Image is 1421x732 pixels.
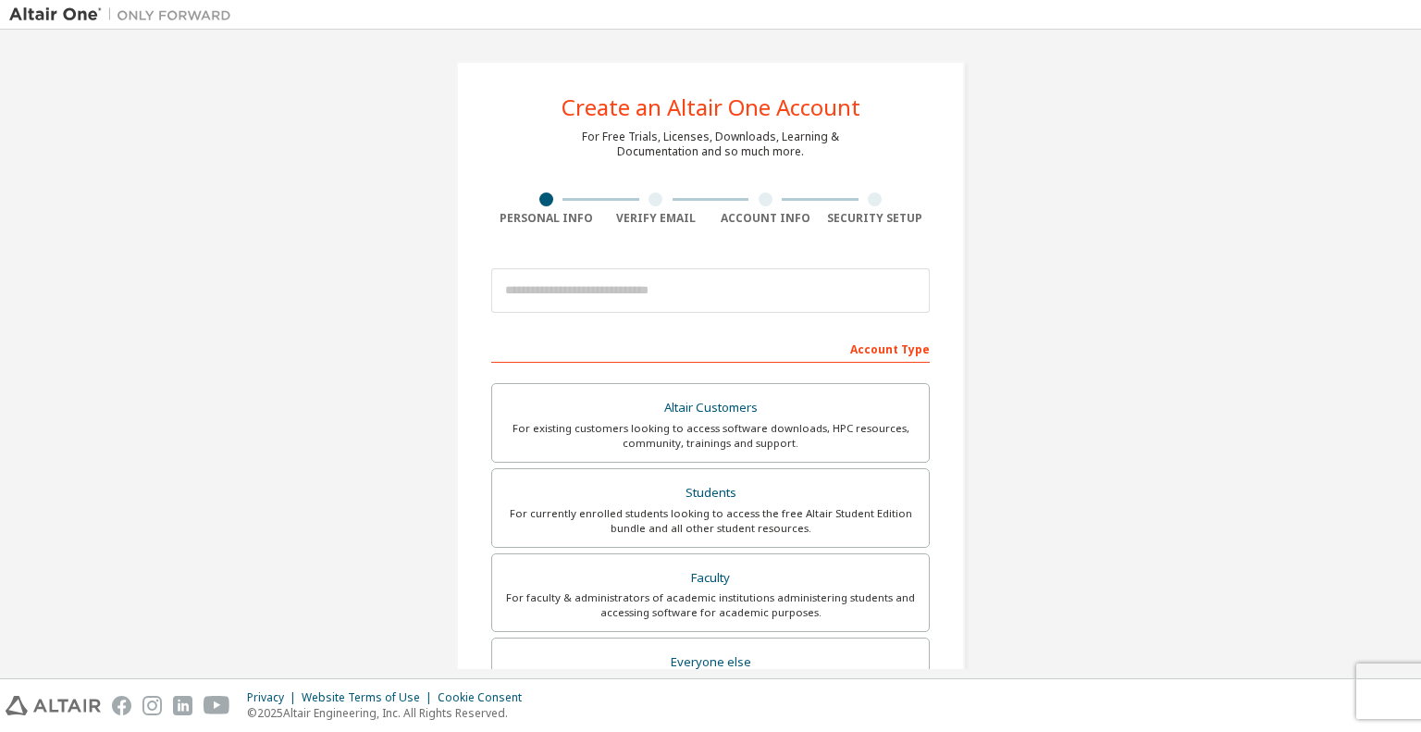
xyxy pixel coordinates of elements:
img: Altair One [9,6,241,24]
div: Account Info [710,211,821,226]
img: linkedin.svg [173,696,192,715]
img: facebook.svg [112,696,131,715]
div: For currently enrolled students looking to access the free Altair Student Edition bundle and all ... [503,506,918,536]
div: Faculty [503,565,918,591]
div: Create an Altair One Account [562,96,860,118]
div: Verify Email [601,211,711,226]
div: For faculty & administrators of academic institutions administering students and accessing softwa... [503,590,918,620]
div: Security Setup [821,211,931,226]
p: © 2025 Altair Engineering, Inc. All Rights Reserved. [247,705,533,721]
img: youtube.svg [204,696,230,715]
div: Altair Customers [503,395,918,421]
div: Everyone else [503,650,918,676]
div: For existing customers looking to access software downloads, HPC resources, community, trainings ... [503,421,918,451]
div: Website Terms of Use [302,690,438,705]
div: For Free Trials, Licenses, Downloads, Learning & Documentation and so much more. [582,130,839,159]
img: altair_logo.svg [6,696,101,715]
img: instagram.svg [142,696,162,715]
div: Cookie Consent [438,690,533,705]
div: Personal Info [491,211,601,226]
div: Account Type [491,333,930,363]
div: Privacy [247,690,302,705]
div: Students [503,480,918,506]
